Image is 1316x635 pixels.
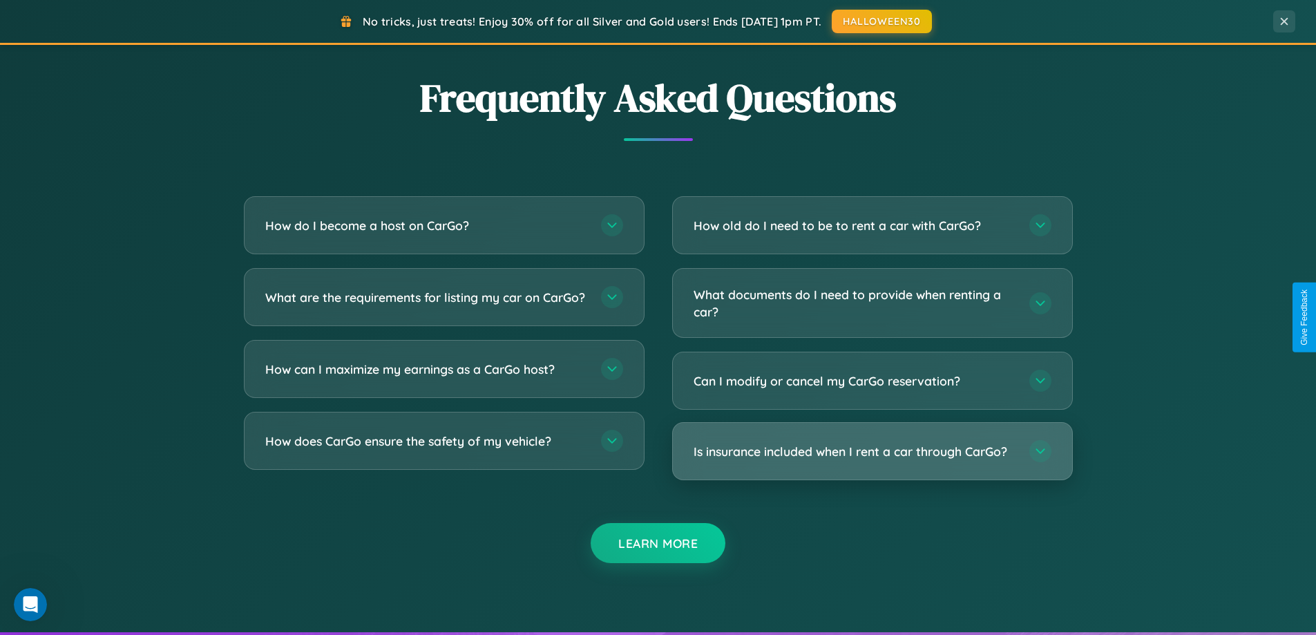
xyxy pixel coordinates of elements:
[14,588,47,621] iframe: Intercom live chat
[694,372,1015,390] h3: Can I modify or cancel my CarGo reservation?
[694,443,1015,460] h3: Is insurance included when I rent a car through CarGo?
[363,15,821,28] span: No tricks, just treats! Enjoy 30% off for all Silver and Gold users! Ends [DATE] 1pm PT.
[1299,290,1309,345] div: Give Feedback
[265,289,587,306] h3: What are the requirements for listing my car on CarGo?
[591,523,725,563] button: Learn More
[265,217,587,234] h3: How do I become a host on CarGo?
[832,10,932,33] button: HALLOWEEN30
[265,361,587,378] h3: How can I maximize my earnings as a CarGo host?
[694,217,1015,234] h3: How old do I need to be to rent a car with CarGo?
[694,286,1015,320] h3: What documents do I need to provide when renting a car?
[265,433,587,450] h3: How does CarGo ensure the safety of my vehicle?
[244,71,1073,124] h2: Frequently Asked Questions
